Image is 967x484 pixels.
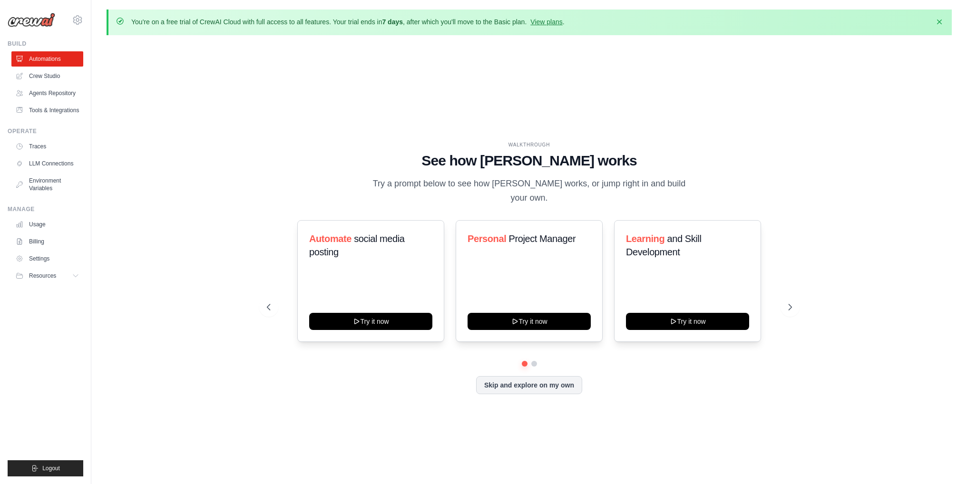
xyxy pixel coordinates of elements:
[11,51,83,67] a: Automations
[267,152,792,169] h1: See how [PERSON_NAME] works
[626,233,701,257] span: and Skill Development
[11,139,83,154] a: Traces
[267,141,792,148] div: WALKTHROUGH
[42,465,60,472] span: Logout
[11,68,83,84] a: Crew Studio
[8,205,83,213] div: Manage
[11,173,83,196] a: Environment Variables
[626,233,664,244] span: Learning
[11,268,83,283] button: Resources
[11,234,83,249] a: Billing
[11,103,83,118] a: Tools & Integrations
[476,376,582,394] button: Skip and explore on my own
[11,217,83,232] a: Usage
[8,460,83,476] button: Logout
[626,313,749,330] button: Try it now
[8,127,83,135] div: Operate
[309,233,405,257] span: social media posting
[11,251,83,266] a: Settings
[11,86,83,101] a: Agents Repository
[508,233,576,244] span: Project Manager
[8,13,55,27] img: Logo
[382,18,403,26] strong: 7 days
[309,313,432,330] button: Try it now
[309,233,352,244] span: Automate
[131,17,565,27] p: You're on a free trial of CrewAI Cloud with full access to all features. Your trial ends in , aft...
[468,233,506,244] span: Personal
[370,177,689,205] p: Try a prompt below to see how [PERSON_NAME] works, or jump right in and build your own.
[530,18,562,26] a: View plans
[468,313,591,330] button: Try it now
[8,40,83,48] div: Build
[11,156,83,171] a: LLM Connections
[29,272,56,280] span: Resources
